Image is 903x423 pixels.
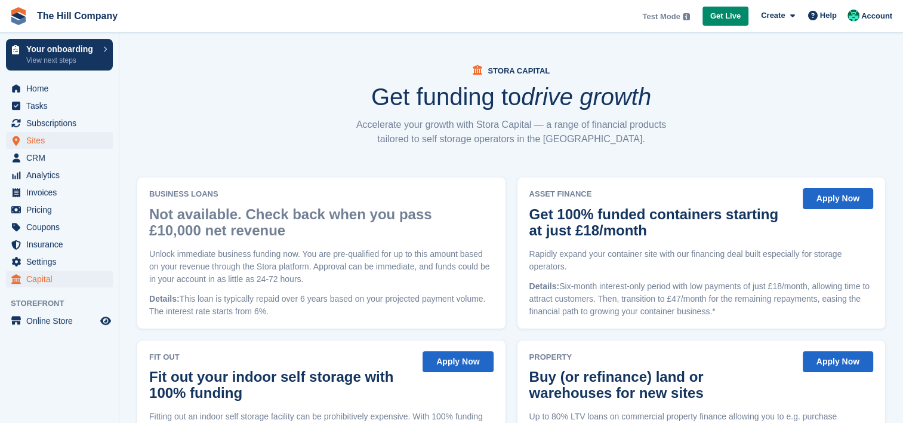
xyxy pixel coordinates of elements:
a: menu [6,184,113,201]
span: Account [861,10,892,22]
a: menu [6,97,113,114]
span: Test Mode [642,11,680,23]
span: Details: [149,294,180,304]
span: Storefront [11,298,119,309]
p: This loan is typically repaid over 6 years based on your projected payment volume. The interest r... [149,293,494,318]
span: Property [529,351,796,363]
span: Tasks [26,97,98,114]
span: Analytics [26,167,98,183]
a: menu [6,167,113,183]
h2: Get 100% funded containers starting at just £18/month [529,206,790,238]
h2: Buy (or refinance) land or warehouses for new sites [529,369,790,401]
span: Business Loans [149,188,494,200]
img: icon-info-grey-7440780725fd019a000dd9b08b2336e03edf1995a4989e88bcd33f0948082b44.svg [683,13,690,20]
button: Apply Now [803,188,873,209]
img: Bradley Hill [847,10,859,22]
span: Online Store [26,312,98,329]
span: Stora Capital [488,66,550,75]
span: Capital [26,271,98,287]
a: menu [6,312,113,329]
span: Home [26,80,98,97]
span: Insurance [26,236,98,253]
a: Preview store [98,314,113,328]
span: Pricing [26,201,98,218]
button: Apply Now [803,351,873,372]
p: Rapidly expand your container site with our financing deal built especially for storage operators. [529,248,874,273]
span: Details: [529,281,560,291]
span: Asset Finance [529,188,796,200]
span: Fit Out [149,351,415,363]
a: menu [6,115,113,131]
a: menu [6,271,113,287]
i: drive growth [521,84,651,110]
a: The Hill Company [32,6,122,26]
h2: Fit out your indoor self storage with 100% funding [149,369,409,401]
p: Unlock immediate business funding now. You are pre-qualified for up to this amount based on your ... [149,248,494,286]
button: Apply Now [423,351,493,372]
span: Settings [26,253,98,270]
p: Accelerate your growth with Stora Capital — a range of financial products tailored to self storag... [350,118,673,146]
a: menu [6,149,113,166]
a: menu [6,201,113,218]
p: View next steps [26,55,97,66]
a: menu [6,132,113,149]
a: menu [6,236,113,253]
span: Sites [26,132,98,149]
img: stora-icon-8386f47178a22dfd0bd8f6a31ec36ba5ce8667c1dd55bd0f319d3a0aa187defe.svg [10,7,27,25]
span: Coupons [26,219,98,235]
span: Invoices [26,184,98,201]
p: Your onboarding [26,45,97,53]
a: menu [6,253,113,270]
h2: Not available. Check back when you pass £10,000 net revenue [149,206,488,238]
h1: Get funding to [371,85,651,109]
a: Get Live [702,7,748,26]
a: Your onboarding View next steps [6,39,113,70]
a: menu [6,80,113,97]
span: Help [820,10,837,22]
a: menu [6,219,113,235]
span: Get Live [710,10,741,22]
span: CRM [26,149,98,166]
span: Subscriptions [26,115,98,131]
span: Create [761,10,785,22]
p: Six-month interest-only period with low payments of just £18/month, allowing time to attract cust... [529,280,874,318]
